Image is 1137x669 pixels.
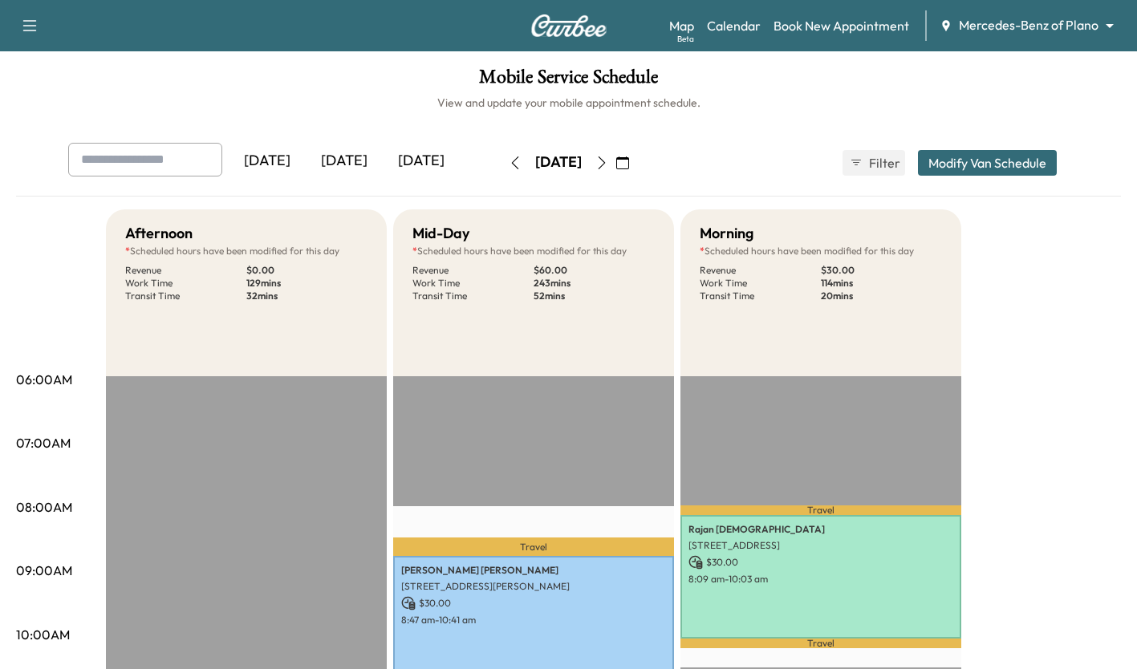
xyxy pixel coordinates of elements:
p: 20 mins [821,290,942,302]
a: Book New Appointment [774,16,909,35]
p: Work Time [412,277,534,290]
a: Calendar [707,16,761,35]
h5: Mid-Day [412,222,469,245]
p: Transit Time [125,290,246,302]
p: [STREET_ADDRESS][PERSON_NAME] [401,580,666,593]
button: Modify Van Schedule [918,150,1057,176]
p: 8:47 am - 10:41 am [401,614,666,626]
div: [DATE] [229,143,306,180]
p: Transit Time [700,290,821,302]
p: [STREET_ADDRESS] [688,539,953,552]
p: $ 30.00 [401,596,666,610]
p: Work Time [125,277,246,290]
p: $ 30.00 [821,264,942,277]
p: Revenue [125,264,246,277]
button: Filter [843,150,905,176]
a: MapBeta [669,16,694,35]
p: Scheduled hours have been modified for this day [412,245,655,257]
p: 32 mins [246,290,367,302]
p: Scheduled hours have been modified for this day [125,245,367,257]
p: 06:00AM [16,370,72,389]
p: 10:00AM [16,625,70,644]
h6: View and update your mobile appointment schedule. [16,95,1121,111]
p: Revenue [412,264,534,277]
p: Travel [393,537,674,556]
p: 08:00AM [16,497,72,517]
p: $ 30.00 [688,555,953,570]
p: Rajan [DEMOGRAPHIC_DATA] [688,523,953,536]
p: Travel [680,639,961,648]
p: 07:00AM [16,433,71,452]
p: Travel [680,505,961,515]
span: Mercedes-Benz of Plano [959,16,1098,34]
h1: Mobile Service Schedule [16,67,1121,95]
div: [DATE] [535,152,582,172]
p: [PERSON_NAME] [PERSON_NAME] [401,564,666,577]
p: Revenue [700,264,821,277]
p: 129 mins [246,277,367,290]
div: [DATE] [306,143,383,180]
p: $ 60.00 [534,264,655,277]
div: Beta [677,33,694,45]
p: $ 0.00 [246,264,367,277]
p: Work Time [700,277,821,290]
p: Transit Time [412,290,534,302]
span: Filter [869,153,898,172]
h5: Morning [700,222,753,245]
h5: Afternoon [125,222,193,245]
p: 114 mins [821,277,942,290]
p: 09:00AM [16,561,72,580]
div: [DATE] [383,143,460,180]
p: 8:09 am - 10:03 am [688,573,953,586]
p: 243 mins [534,277,655,290]
img: Curbee Logo [530,14,607,37]
p: 52 mins [534,290,655,302]
p: Scheduled hours have been modified for this day [700,245,942,257]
